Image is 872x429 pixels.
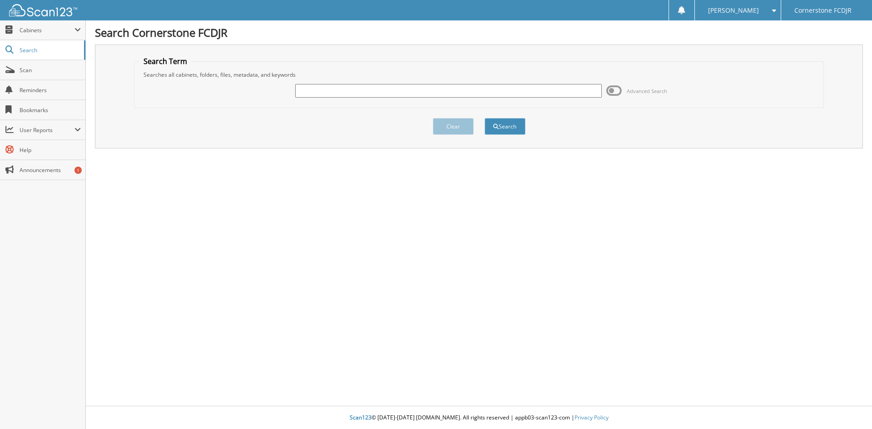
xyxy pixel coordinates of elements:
[139,71,819,79] div: Searches all cabinets, folders, files, metadata, and keywords
[20,106,81,114] span: Bookmarks
[575,414,609,421] a: Privacy Policy
[20,26,74,34] span: Cabinets
[350,414,372,421] span: Scan123
[74,167,82,174] div: 1
[794,8,852,13] span: Cornerstone FCDJR
[20,166,81,174] span: Announcements
[20,46,79,54] span: Search
[95,25,863,40] h1: Search Cornerstone FCDJR
[20,66,81,74] span: Scan
[20,126,74,134] span: User Reports
[708,8,759,13] span: [PERSON_NAME]
[86,407,872,429] div: © [DATE]-[DATE] [DOMAIN_NAME]. All rights reserved | appb03-scan123-com |
[139,56,192,66] legend: Search Term
[20,146,81,154] span: Help
[485,118,525,135] button: Search
[627,88,667,94] span: Advanced Search
[9,4,77,16] img: scan123-logo-white.svg
[20,86,81,94] span: Reminders
[433,118,474,135] button: Clear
